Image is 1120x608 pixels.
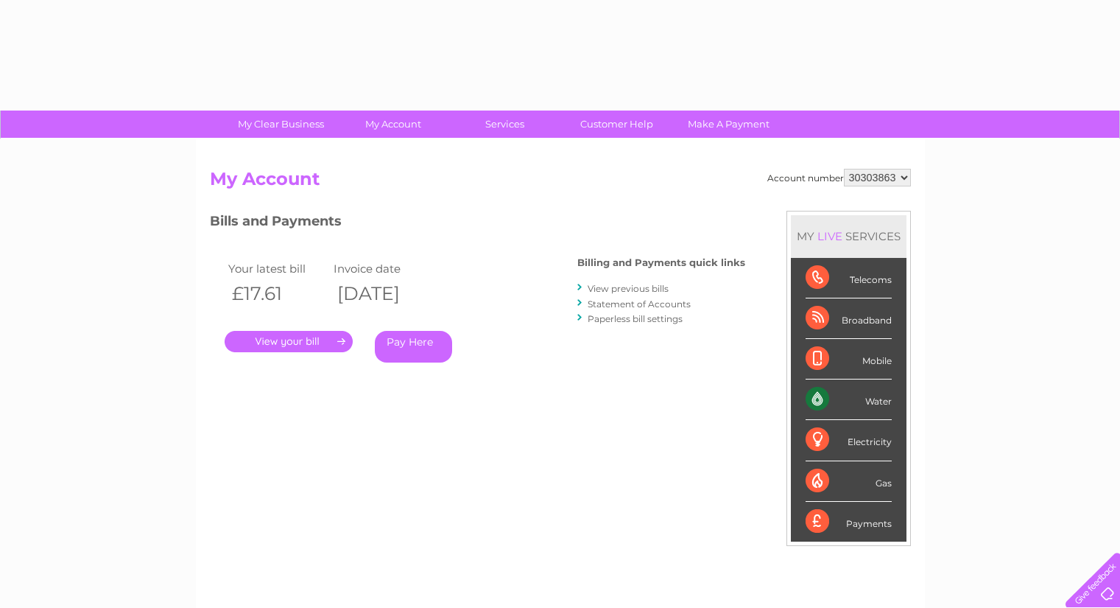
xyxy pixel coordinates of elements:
h2: My Account [210,169,911,197]
div: Account number [767,169,911,186]
h3: Bills and Payments [210,211,745,237]
div: Telecoms [806,258,892,298]
a: Make A Payment [668,111,789,138]
div: Electricity [806,420,892,461]
div: Payments [806,502,892,542]
a: View previous bills [588,283,669,294]
div: MY SERVICES [791,215,906,257]
th: £17.61 [225,279,331,309]
td: Your latest bill [225,259,331,279]
a: . [225,331,353,352]
a: Paperless bill settings [588,313,683,324]
div: Mobile [806,339,892,380]
a: My Account [332,111,454,138]
div: Water [806,380,892,420]
td: Invoice date [330,259,436,279]
a: My Clear Business [220,111,342,138]
a: Customer Help [556,111,677,138]
a: Services [444,111,566,138]
a: Statement of Accounts [588,298,691,310]
div: Broadband [806,298,892,339]
div: LIVE [814,229,845,243]
h4: Billing and Payments quick links [577,257,745,268]
th: [DATE] [330,279,436,309]
div: Gas [806,461,892,502]
a: Pay Here [375,331,452,363]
